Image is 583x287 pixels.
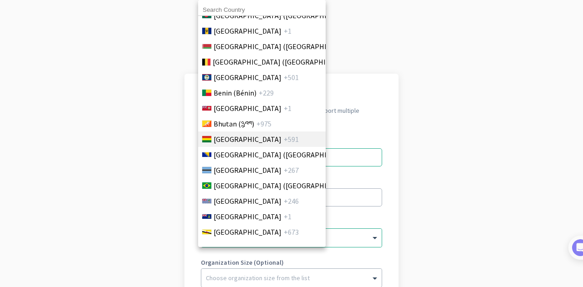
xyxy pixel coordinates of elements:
[214,196,281,206] span: [GEOGRAPHIC_DATA]
[214,118,254,129] span: Bhutan (འབྲུག)
[284,103,291,114] span: +1
[214,211,281,222] span: [GEOGRAPHIC_DATA]
[214,103,281,114] span: [GEOGRAPHIC_DATA]
[214,180,356,191] span: [GEOGRAPHIC_DATA] ([GEOGRAPHIC_DATA])
[259,87,274,98] span: +229
[213,56,355,67] span: [GEOGRAPHIC_DATA] ([GEOGRAPHIC_DATA])
[214,242,356,253] span: [GEOGRAPHIC_DATA] ([GEOGRAPHIC_DATA])
[214,227,281,237] span: [GEOGRAPHIC_DATA]
[214,25,281,36] span: [GEOGRAPHIC_DATA]
[214,149,356,160] span: [GEOGRAPHIC_DATA] ([GEOGRAPHIC_DATA])
[284,227,299,237] span: +673
[214,41,356,52] span: [GEOGRAPHIC_DATA] ([GEOGRAPHIC_DATA])
[198,4,326,16] input: Search Country
[214,87,256,98] span: Benin (Bénin)
[284,72,299,83] span: +501
[214,72,281,83] span: [GEOGRAPHIC_DATA]
[214,165,281,176] span: [GEOGRAPHIC_DATA]
[284,165,299,176] span: +267
[284,25,291,36] span: +1
[284,211,291,222] span: +1
[214,134,281,145] span: [GEOGRAPHIC_DATA]
[284,196,299,206] span: +246
[284,134,299,145] span: +591
[256,118,271,129] span: +975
